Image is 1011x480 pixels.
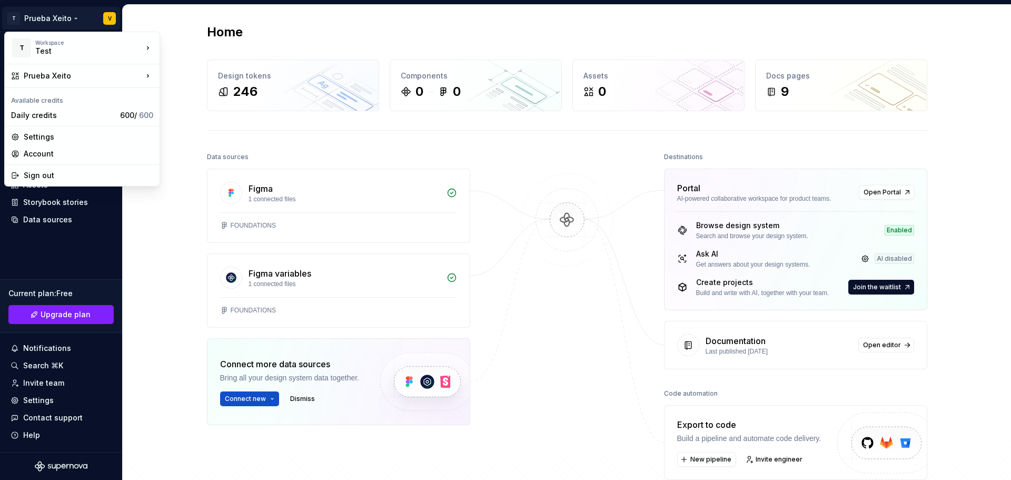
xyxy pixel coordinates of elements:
div: Sign out [24,170,153,181]
span: 600 [139,111,153,120]
div: Account [24,149,153,159]
div: Prueba Xeito [24,71,143,81]
div: Test [35,46,125,56]
div: Settings [24,132,153,142]
span: 600 / [120,111,153,120]
div: Available credits [7,90,157,107]
div: T [12,38,31,57]
div: Workspace [35,40,143,46]
div: Daily credits [11,110,116,121]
